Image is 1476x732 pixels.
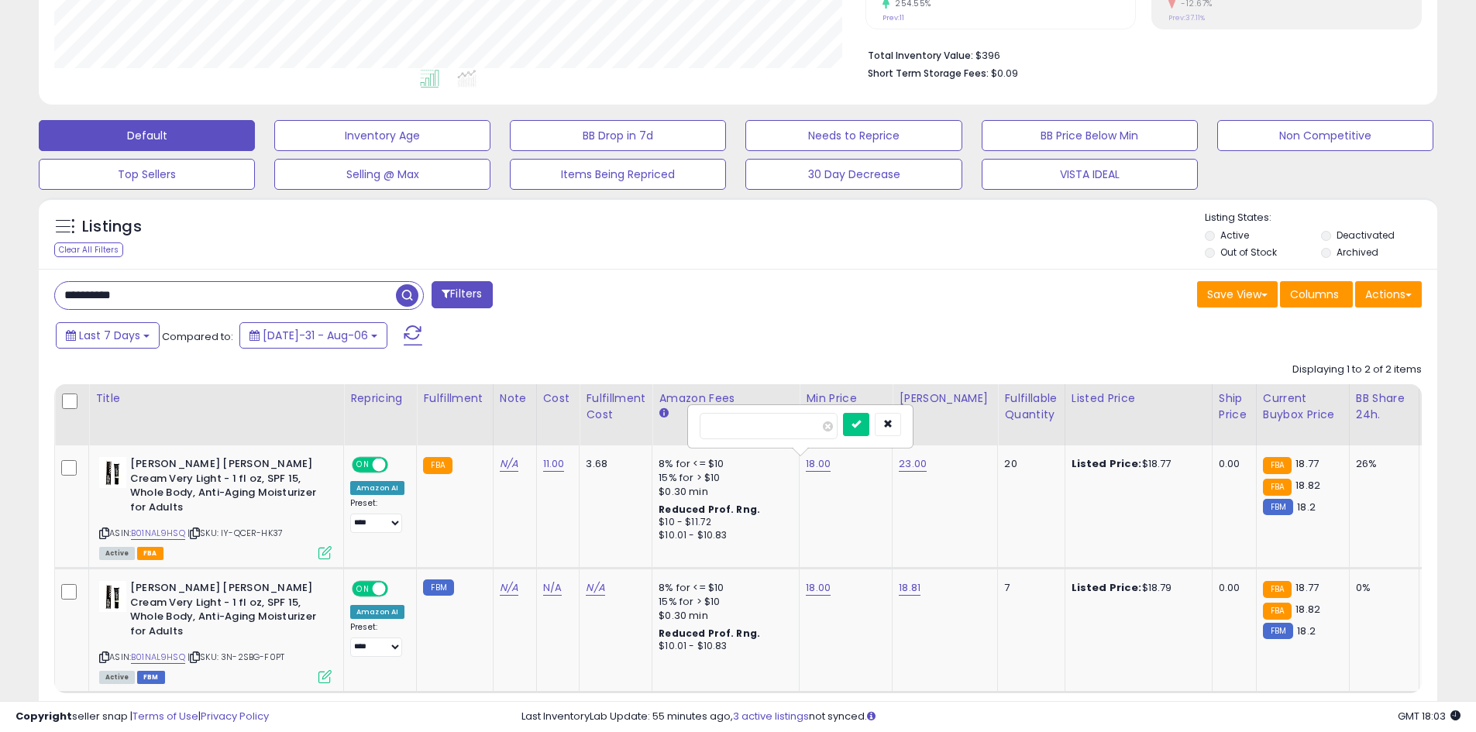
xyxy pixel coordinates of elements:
div: 0.00 [1219,581,1244,595]
div: Fulfillable Quantity [1004,390,1058,423]
button: Selling @ Max [274,159,490,190]
a: Privacy Policy [201,709,269,723]
span: OFF [386,459,411,472]
span: | SKU: 3N-2SBG-F0PT [188,651,284,663]
div: seller snap | | [15,710,269,724]
label: Deactivated [1337,229,1395,242]
a: B01NAL9HSQ [131,651,185,664]
img: 41Xd7bBTTPL._SL40_.jpg [99,457,126,488]
b: Short Term Storage Fees: [868,67,989,80]
div: Amazon AI [350,605,404,619]
a: 23.00 [899,456,927,472]
button: Filters [432,281,492,308]
button: Last 7 Days [56,322,160,349]
div: Current Buybox Price [1263,390,1343,423]
a: N/A [543,580,562,596]
button: 30 Day Decrease [745,159,962,190]
b: Listed Price: [1072,456,1142,471]
button: VISTA IDEAL [982,159,1198,190]
label: Out of Stock [1220,246,1277,259]
span: OFF [386,583,411,596]
div: $18.77 [1072,457,1200,471]
a: N/A [586,580,604,596]
span: 18.82 [1295,602,1320,617]
div: Min Price [806,390,886,407]
div: 8% for <= $10 [659,457,787,471]
b: [PERSON_NAME] [PERSON_NAME] Cream Very Light - 1 fl oz, SPF 15, Whole Body, Anti-Aging Moisturize... [130,457,318,518]
b: Reduced Prof. Rng. [659,503,760,516]
span: All listings currently available for purchase on Amazon [99,547,135,560]
a: 18.81 [899,580,920,596]
div: 15% for > $10 [659,471,787,485]
button: Inventory Age [274,120,490,151]
div: 7 [1004,581,1052,595]
img: 41Xd7bBTTPL._SL40_.jpg [99,581,126,612]
span: 18.77 [1295,580,1319,595]
button: BB Price Below Min [982,120,1198,151]
div: $0.30 min [659,609,787,623]
span: 18.82 [1295,478,1320,493]
span: ON [353,583,373,596]
small: FBA [423,457,452,474]
a: 18.00 [806,456,831,472]
div: ASIN: [99,457,332,558]
strong: Copyright [15,709,72,723]
a: B01NAL9HSQ [131,527,185,540]
span: FBM [137,671,165,684]
div: [PERSON_NAME] [899,390,991,407]
label: Active [1220,229,1249,242]
div: $10.01 - $10.83 [659,640,787,653]
a: N/A [500,580,518,596]
div: Preset: [350,622,404,657]
b: [PERSON_NAME] [PERSON_NAME] Cream Very Light - 1 fl oz, SPF 15, Whole Body, Anti-Aging Moisturize... [130,581,318,642]
div: 3.68 [586,457,640,471]
small: FBA [1263,603,1292,620]
div: 20 [1004,457,1052,471]
small: Prev: 11 [883,13,904,22]
button: Items Being Repriced [510,159,726,190]
a: 18.00 [806,580,831,596]
span: 18.2 [1297,624,1316,638]
div: Amazon AI [350,481,404,495]
a: 3 active listings [733,709,809,723]
div: 0% [1356,581,1407,595]
label: Archived [1337,246,1378,259]
div: Displaying 1 to 2 of 2 items [1292,363,1422,377]
div: Cost [543,390,573,407]
span: $0.09 [991,66,1018,81]
div: $18.79 [1072,581,1200,595]
h5: Listings [82,216,142,238]
div: 8% for <= $10 [659,581,787,595]
p: Listing States: [1205,211,1437,225]
div: 26% [1356,457,1407,471]
span: 2025-08-15 18:03 GMT [1398,709,1461,723]
span: | SKU: IY-QCER-HK37 [188,527,283,539]
button: Save View [1197,281,1278,308]
span: ON [353,459,373,472]
div: 0.00 [1219,457,1244,471]
div: Repricing [350,390,410,407]
div: $0.30 min [659,485,787,499]
a: 11.00 [543,456,565,472]
button: Columns [1280,281,1353,308]
span: 18.77 [1295,456,1319,471]
small: FBA [1263,479,1292,496]
button: Default [39,120,255,151]
div: Fulfillment [423,390,486,407]
span: FBA [137,547,163,560]
div: Title [95,390,337,407]
div: Clear All Filters [54,242,123,257]
div: Note [500,390,530,407]
b: Reduced Prof. Rng. [659,627,760,640]
b: Listed Price: [1072,580,1142,595]
a: Terms of Use [132,709,198,723]
button: Needs to Reprice [745,120,962,151]
div: Last InventoryLab Update: 55 minutes ago, not synced. [521,710,1461,724]
button: BB Drop in 7d [510,120,726,151]
div: 15% for > $10 [659,595,787,609]
div: $10.01 - $10.83 [659,529,787,542]
span: Compared to: [162,329,233,344]
button: Actions [1355,281,1422,308]
div: Amazon Fees [659,390,793,407]
small: FBM [1263,499,1293,515]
